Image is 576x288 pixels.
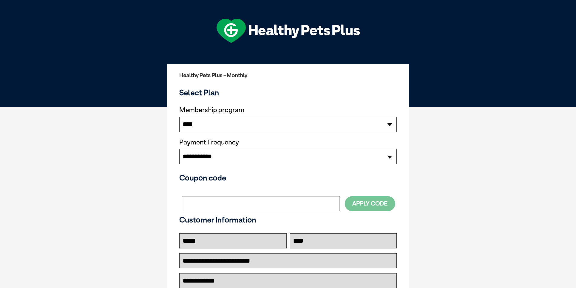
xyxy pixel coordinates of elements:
button: Apply Code [345,196,395,211]
h3: Coupon code [179,173,397,182]
label: Membership program [179,106,397,114]
label: Payment Frequency [179,138,239,146]
img: hpp-logo-landscape-green-white.png [216,19,360,43]
h3: Select Plan [179,88,397,97]
h2: Healthy Pets Plus - Monthly [179,72,397,78]
h3: Customer Information [179,215,397,224]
